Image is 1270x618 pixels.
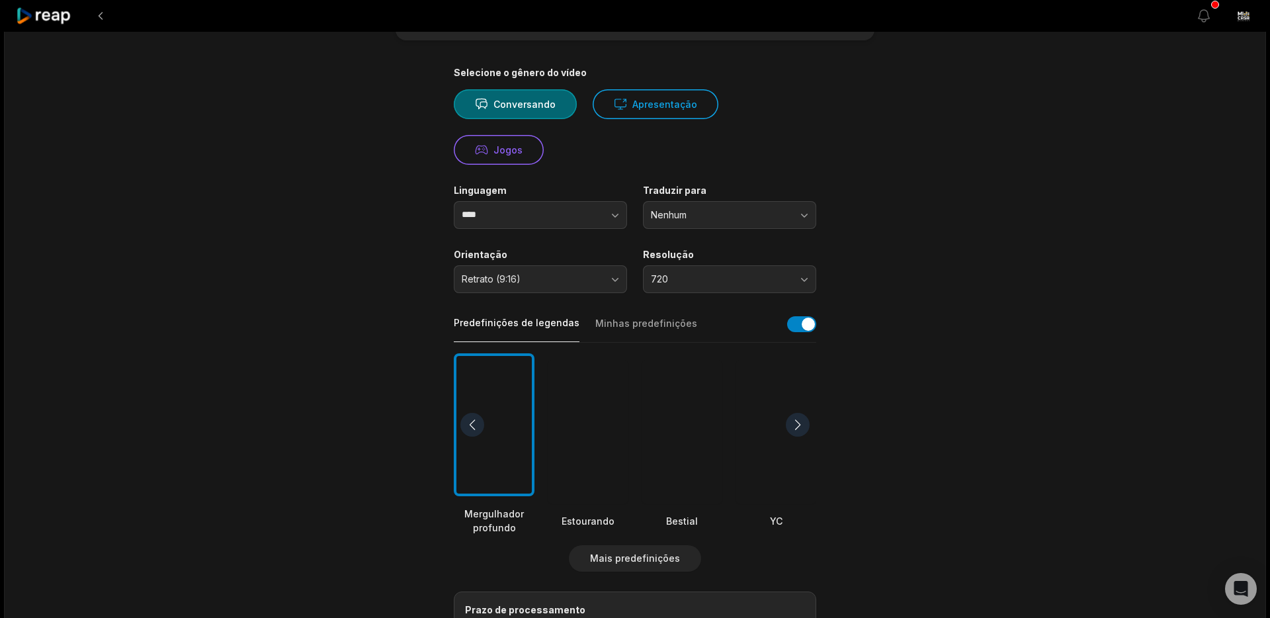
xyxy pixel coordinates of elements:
[569,545,701,572] button: Mais predefinições
[590,552,680,564] font: Mais predefinições
[454,265,627,293] button: Retrato (9:16)
[562,515,614,527] font: Estourando
[643,249,694,260] font: Resolução
[462,273,521,285] font: Retrato (9:16)
[454,185,507,196] font: Linguagem
[595,318,697,329] font: Minhas predefinições
[465,604,585,615] font: Prazo de processamento
[1225,573,1257,605] div: Abra o Intercom Messenger
[643,265,816,293] button: 720
[651,273,668,285] font: 720
[493,99,556,110] font: Conversando
[454,317,579,328] font: Predefinições de legendas
[632,99,697,110] font: Apresentação
[493,144,523,155] font: Jogos
[593,89,718,119] button: Apresentação
[643,201,816,229] button: Nenhum
[454,67,587,78] font: Selecione o gênero do vídeo
[651,209,687,220] font: Nenhum
[464,508,524,533] font: Mergulhador profundo
[643,185,706,196] font: Traduzir para
[770,515,783,527] font: YC
[454,249,507,260] font: Orientação
[454,89,577,119] button: Conversando
[454,135,544,165] button: Jogos
[666,515,698,527] font: Bestial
